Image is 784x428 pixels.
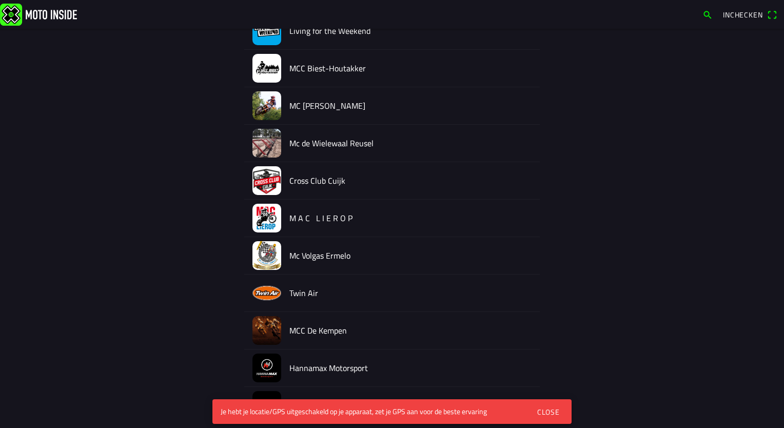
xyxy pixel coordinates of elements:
[252,279,281,307] img: NfW0nHITyqKAzdTnw5f60d4xrRiuM2tsSi92Ny8Z.png
[252,391,281,420] img: D4DJWifPeSDnWRuJ6nwla8x1RNZQtK6YbsbQEeOk.jpeg
[289,26,532,36] h2: Living for the Weekend
[252,91,281,120] img: OVnFQxerog5cC59gt7GlBiORcCq4WNUAybko3va6.jpeg
[252,129,281,158] img: YWMvcvOLWY37agttpRZJaAs8ZAiLaNCKac4Ftzsi.jpeg
[718,6,782,23] a: Incheckenqr scanner
[697,6,718,23] a: search
[289,101,532,111] h2: MC [PERSON_NAME]
[289,139,532,148] h2: Mc de Wielewaal Reusel
[289,251,532,261] h2: Mc Volgas Ermelo
[289,64,532,73] h2: MCC Biest-Houtakker
[252,54,281,83] img: blYthksgOceLkNu2ej2JKmd89r2Pk2JqgKxchyE3.jpg
[252,316,281,345] img: 1Ywph0tl9bockamjdFN6UysBxvF9j4zi1qic2Fif.jpeg
[289,326,532,336] h2: MCC De Kempen
[252,354,281,382] img: FW8eABScHZLgmZ5ih7z5M8OJBg3SvBvjHjvYoovp.jpeg
[289,176,532,186] h2: Cross Club Cuijk
[252,166,281,195] img: vKiD6aWk1KGCV7kxOazT7ShHwSDtaq6zenDXxJPe.jpeg
[289,363,532,373] h2: Hannamax Motorsport
[252,204,281,232] img: sCleOuLcZu0uXzcCJj7MbjlmDPuiK8LwTvsfTPE1.png
[723,9,763,20] span: Inchecken
[252,241,281,270] img: fZaLbSkDvnr1C4GUSZfQfuKvSpE6MliCMoEx3pMa.jpg
[289,288,532,298] h2: Twin Air
[289,213,532,223] h2: M A C L I E R O P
